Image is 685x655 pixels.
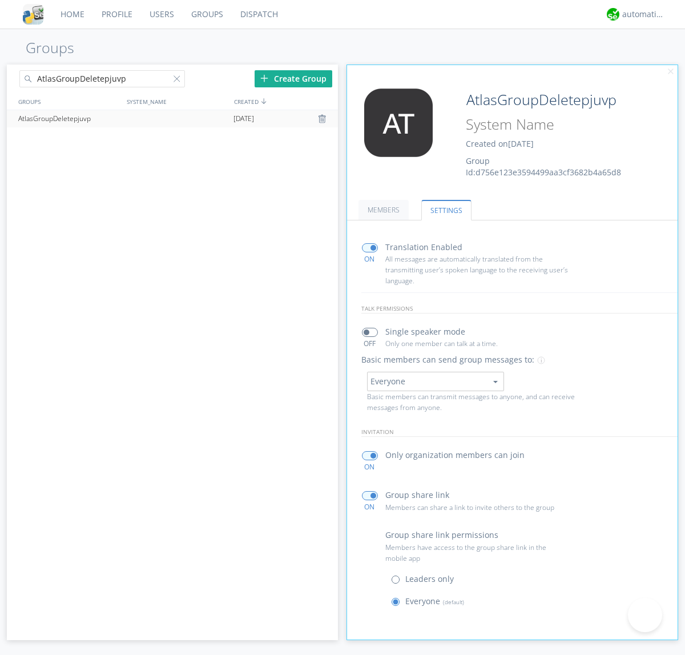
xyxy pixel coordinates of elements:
a: AtlasGroupDeletepjuvp[DATE] [7,110,338,127]
div: OFF [357,339,382,348]
img: cddb5a64eb264b2086981ab96f4c1ba7 [23,4,43,25]
p: Group share link permissions [385,529,498,541]
p: Basic members can send group messages to: [361,353,534,366]
div: AtlasGroupDeletepjuvp [15,110,122,127]
img: d2d01cd9b4174d08988066c6d424eccd [607,8,619,21]
button: Everyone [367,372,504,391]
span: Group Id: d756e123e3594499aa3cf3682b4a65d8 [466,155,621,178]
p: Group share link [385,489,449,501]
img: cancel.svg [667,68,675,76]
div: Create Group [255,70,332,87]
div: ON [357,462,382,472]
img: plus.svg [260,74,268,82]
span: Created on [466,138,534,149]
p: Basic members can transmit messages to anyone, and can receive messages from anyone. [367,391,581,413]
iframe: Toggle Customer Support [628,598,662,632]
p: invitation [361,427,678,437]
input: System Name [462,114,646,135]
a: MEMBERS [358,200,409,220]
p: Only organization members can join [385,449,525,461]
p: Only one member can talk at a time. [385,338,568,349]
div: ON [357,254,382,264]
a: SETTINGS [421,200,472,220]
p: Everyone [405,595,464,608]
span: [DATE] [233,110,254,127]
p: All messages are automatically translated from the transmitting user’s spoken language to the rec... [385,254,568,287]
img: 373638.png [356,89,441,157]
div: SYSTEM_NAME [124,93,231,110]
span: (default) [440,598,464,606]
p: Single speaker mode [385,326,465,338]
span: [DATE] [508,138,534,149]
p: talk permissions [361,304,678,314]
div: automation+atlas [622,9,665,20]
p: Members can share a link to invite others to the group [385,502,568,513]
p: Leaders only [405,573,454,585]
div: CREATED [231,93,339,110]
input: Search groups [19,70,185,87]
p: Translation Enabled [385,241,462,254]
div: GROUPS [15,93,121,110]
div: ON [357,502,382,512]
input: Group Name [462,89,646,111]
p: Members have access to the group share link in the mobile app [385,542,568,564]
